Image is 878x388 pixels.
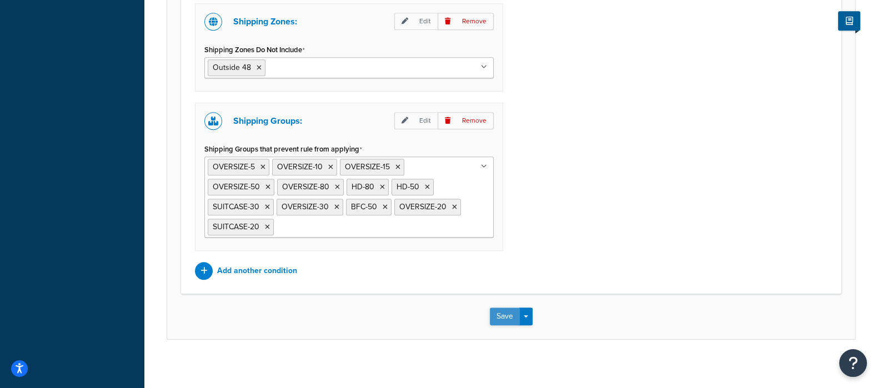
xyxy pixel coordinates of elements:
[394,112,438,129] p: Edit
[351,201,377,213] span: BFC-50
[282,181,329,193] span: OVERSIZE-80
[217,263,297,279] p: Add another condition
[213,201,259,213] span: SUITCASE-30
[277,161,323,173] span: OVERSIZE-10
[345,161,390,173] span: OVERSIZE-15
[394,13,438,30] p: Edit
[213,62,251,73] span: Outside 48
[213,181,260,193] span: OVERSIZE-50
[282,201,329,213] span: OVERSIZE-30
[213,221,259,233] span: SUITCASE-20
[490,308,520,325] button: Save
[438,112,494,129] p: Remove
[233,14,297,29] p: Shipping Zones:
[438,13,494,30] p: Remove
[397,181,419,193] span: HD-50
[399,201,446,213] span: OVERSIZE-20
[204,46,305,54] label: Shipping Zones Do Not Include
[233,113,302,129] p: Shipping Groups:
[213,161,255,173] span: OVERSIZE-5
[352,181,374,193] span: HD-80
[839,349,867,377] button: Open Resource Center
[204,145,362,154] label: Shipping Groups that prevent rule from applying
[838,12,860,31] button: Show Help Docs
